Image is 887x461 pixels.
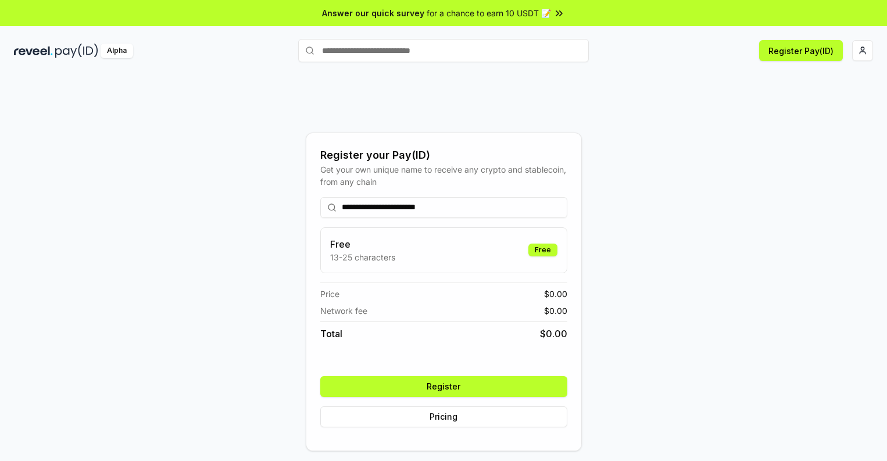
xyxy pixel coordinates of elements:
[427,7,551,19] span: for a chance to earn 10 USDT 📝
[544,305,567,317] span: $ 0.00
[528,244,557,256] div: Free
[320,147,567,163] div: Register your Pay(ID)
[320,305,367,317] span: Network fee
[544,288,567,300] span: $ 0.00
[759,40,843,61] button: Register Pay(ID)
[320,327,342,341] span: Total
[55,44,98,58] img: pay_id
[320,288,339,300] span: Price
[14,44,53,58] img: reveel_dark
[101,44,133,58] div: Alpha
[320,406,567,427] button: Pricing
[320,376,567,397] button: Register
[322,7,424,19] span: Answer our quick survey
[540,327,567,341] span: $ 0.00
[330,251,395,263] p: 13-25 characters
[330,237,395,251] h3: Free
[320,163,567,188] div: Get your own unique name to receive any crypto and stablecoin, from any chain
